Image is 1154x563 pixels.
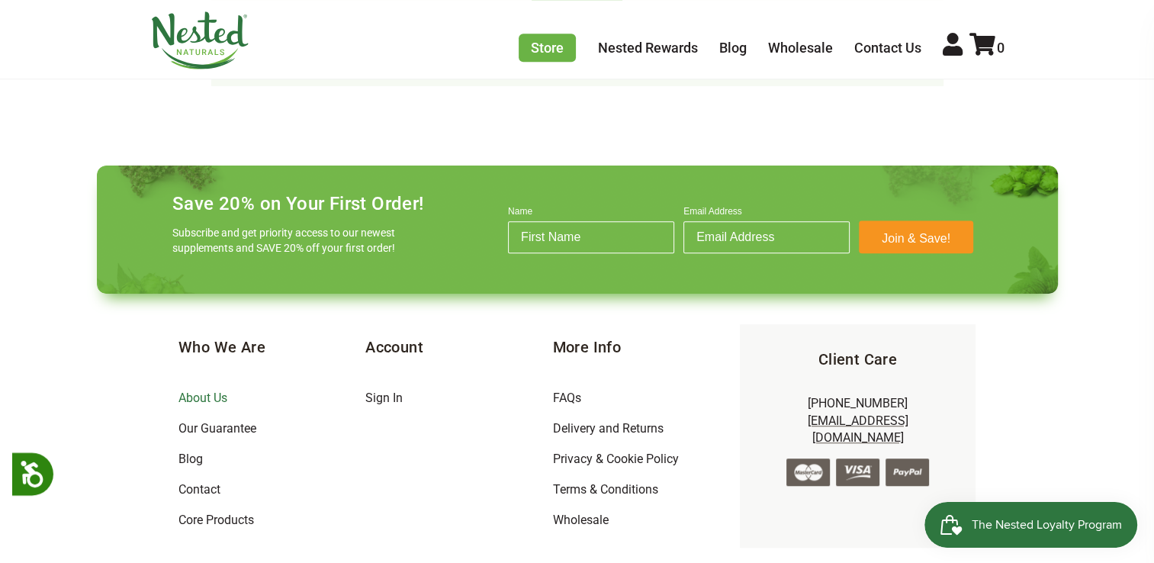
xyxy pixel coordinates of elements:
a: Wholesale [768,40,833,56]
button: Join & Save! [859,220,973,253]
img: Nested Naturals [150,11,249,69]
a: Nested Rewards [598,40,698,56]
a: Our Guarantee [178,421,256,436]
img: credit-cards.png [786,458,929,486]
a: Blog [719,40,747,56]
iframe: Button to open loyalty program pop-up [924,502,1139,548]
a: Privacy & Cookie Policy [552,452,678,466]
input: First Name [508,221,674,253]
label: Name [508,206,674,221]
a: Store [519,34,576,62]
a: Wholesale [552,513,608,527]
a: 0 [969,40,1005,56]
a: About Us [178,391,227,405]
a: [PHONE_NUMBER] [808,396,908,410]
a: Contact [178,482,220,497]
a: Contact Us [854,40,921,56]
h5: More Info [552,336,739,358]
a: Delivery and Returns [552,421,663,436]
a: Sign In [365,391,403,405]
h4: Save 20% on Your First Order! [172,193,424,214]
a: Blog [178,452,203,466]
p: Subscribe and get priority access to our newest supplements and SAVE 20% off your first order! [172,225,401,256]
h5: Client Care [764,349,951,370]
a: Terms & Conditions [552,482,657,497]
a: Core Products [178,513,254,527]
label: Email Address [683,206,850,221]
h5: Who We Are [178,336,365,358]
span: 0 [997,40,1005,56]
h5: Account [365,336,552,358]
input: Email Address [683,221,850,253]
a: [EMAIL_ADDRESS][DOMAIN_NAME] [807,413,908,445]
a: FAQs [552,391,580,405]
